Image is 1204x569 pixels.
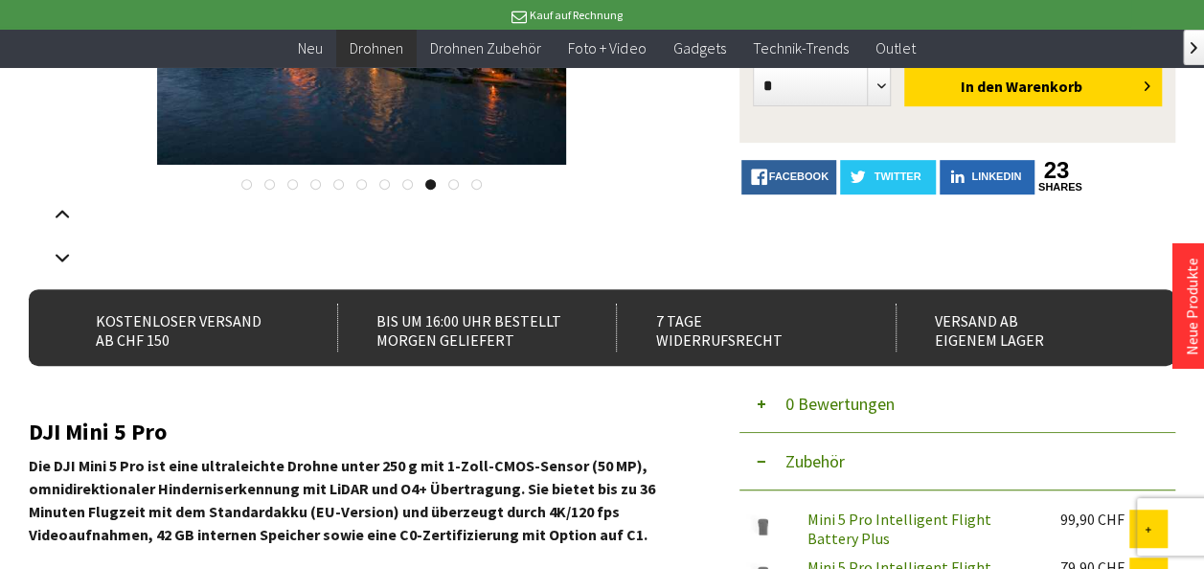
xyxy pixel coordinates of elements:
a: facebook [741,160,836,194]
div: Kostenloser Versand ab CHF 150 [57,304,304,352]
div: 99,90 CHF [1060,510,1129,529]
img: Mini 5 Pro Intelligent Flight Battery Plus [739,510,787,541]
a: shares [1038,181,1075,193]
a: LinkedIn [940,160,1034,194]
h2: DJI Mini 5 Pro [29,420,693,444]
span: facebook [769,171,829,182]
span: LinkedIn [971,171,1021,182]
button: 0 Bewertungen [739,376,1175,433]
div: Versand ab eigenem Lager [896,304,1142,352]
span: In den [961,77,1003,96]
span: twitter [875,171,921,182]
a: Neu [284,29,336,68]
span: Foto + Video [568,38,646,57]
span: Gadgets [672,38,725,57]
a: Technik-Trends [738,29,861,68]
a: twitter [840,160,935,194]
a: Outlet [861,29,928,68]
button: Zubehör [739,433,1175,490]
button: In den Warenkorb [904,66,1162,106]
a: 23 [1038,160,1075,181]
a: Drohnen Zubehör [417,29,555,68]
a: Drohnen [336,29,417,68]
span: Drohnen [350,38,403,57]
a: Foto + Video [555,29,659,68]
span:  [1191,42,1197,54]
a: Neue Produkte [1182,258,1201,355]
div: Bis um 16:00 Uhr bestellt Morgen geliefert [337,304,583,352]
span: Neu [298,38,323,57]
a: Gadgets [659,29,738,68]
span: Outlet [875,38,915,57]
a: Mini 5 Pro Intelligent Flight Battery Plus [807,510,991,548]
div: 7 Tage Widerrufsrecht [616,304,862,352]
strong: Die DJI Mini 5 Pro ist eine ultraleichte Drohne unter 250 g mit 1-Zoll-CMOS-Sensor (50 MP), omnid... [29,456,655,544]
span: Technik-Trends [752,38,848,57]
span: Drohnen Zubehör [430,38,541,57]
span: Warenkorb [1006,77,1082,96]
